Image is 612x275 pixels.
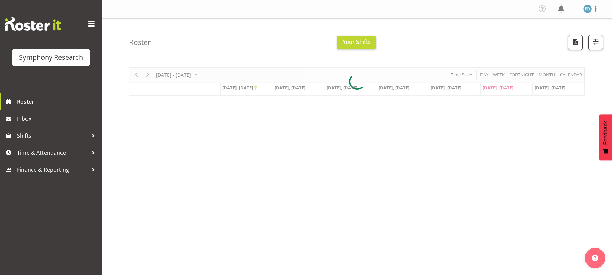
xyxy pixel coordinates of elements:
[599,114,612,160] button: Feedback - Show survey
[19,52,83,63] div: Symphony Research
[17,114,99,124] span: Inbox
[568,35,583,50] button: Download a PDF of the roster according to the set date range.
[17,97,99,107] span: Roster
[17,131,88,141] span: Shifts
[129,38,151,46] h4: Roster
[588,35,603,50] button: Filter Shifts
[343,38,371,46] span: Your Shifts
[592,255,598,261] img: help-xxl-2.png
[337,36,376,49] button: Your Shifts
[5,17,61,31] img: Rosterit website logo
[583,5,592,13] img: foziah-dean1868.jpg
[17,148,88,158] span: Time & Attendance
[602,121,609,145] span: Feedback
[17,165,88,175] span: Finance & Reporting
